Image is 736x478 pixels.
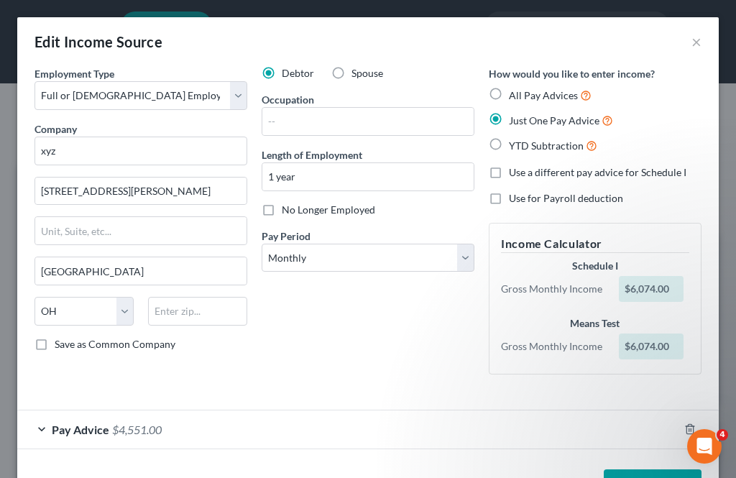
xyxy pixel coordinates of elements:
[262,230,310,242] span: Pay Period
[112,423,162,436] span: $4,551.00
[34,32,162,52] div: Edit Income Source
[509,89,578,101] span: All Pay Advices
[52,423,109,436] span: Pay Advice
[35,178,247,205] input: Enter address...
[494,339,612,354] div: Gross Monthly Income
[501,316,689,331] div: Means Test
[619,334,683,359] div: $6,074.00
[282,203,375,216] span: No Longer Employed
[489,66,655,81] label: How would you like to enter income?
[509,114,599,127] span: Just One Pay Advice
[282,67,314,79] span: Debtor
[717,429,728,441] span: 4
[501,259,689,273] div: Schedule I
[262,92,314,107] label: Occupation
[262,163,474,190] input: ex: 2 years
[501,235,689,253] h5: Income Calculator
[494,282,612,296] div: Gross Monthly Income
[35,217,247,244] input: Unit, Suite, etc...
[687,429,722,464] iframe: Intercom live chat
[148,297,247,326] input: Enter zip...
[619,276,683,302] div: $6,074.00
[34,123,77,135] span: Company
[509,139,584,152] span: YTD Subtraction
[351,67,383,79] span: Spouse
[509,166,686,178] span: Use a different pay advice for Schedule I
[262,147,362,162] label: Length of Employment
[34,68,114,80] span: Employment Type
[262,108,474,135] input: --
[35,257,247,285] input: Enter city...
[55,338,175,350] span: Save as Common Company
[509,192,623,204] span: Use for Payroll deduction
[691,33,701,50] button: ×
[34,137,247,165] input: Search company by name...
